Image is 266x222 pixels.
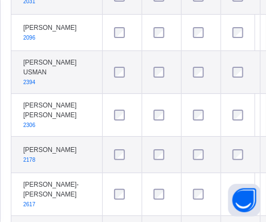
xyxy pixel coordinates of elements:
[23,122,35,128] span: 2306
[23,100,96,120] span: [PERSON_NAME] [PERSON_NAME]
[23,79,35,85] span: 2394
[23,35,35,41] span: 2096
[23,180,96,199] span: [PERSON_NAME]-[PERSON_NAME]
[23,23,77,33] span: [PERSON_NAME]
[23,58,96,77] span: [PERSON_NAME] USMAN
[23,145,77,155] span: [PERSON_NAME]
[23,201,35,207] span: 2617
[23,157,35,163] span: 2178
[228,184,261,217] button: Open asap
